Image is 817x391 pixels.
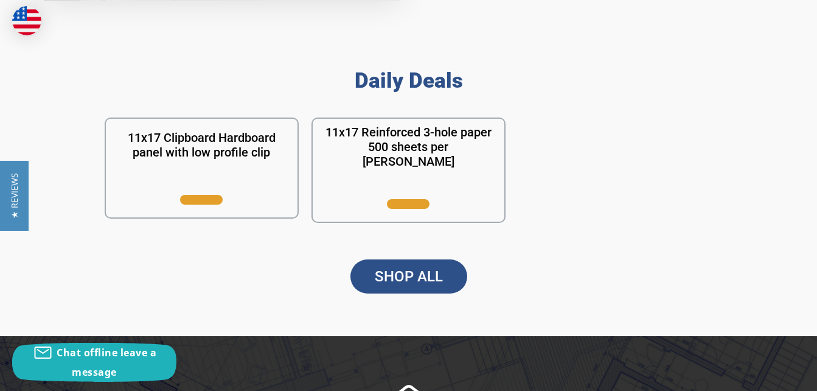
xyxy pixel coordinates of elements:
span: ★ Reviews [9,173,20,219]
img: duty and tax information for United States [12,6,41,35]
span: Chat offline leave a message [57,346,156,379]
h1: 11x17 Reinforced 3-hole paper 500 sheets per [PERSON_NAME] [322,125,496,169]
a: SHOP ALL [350,259,467,294]
h2: Daily Deals [105,68,713,93]
button: Chat offline leave a message [12,343,176,382]
iframe: Google Customer Reviews [717,358,817,391]
h1: 11x17 Clipboard Hardboard panel with low profile clip [115,130,289,160]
